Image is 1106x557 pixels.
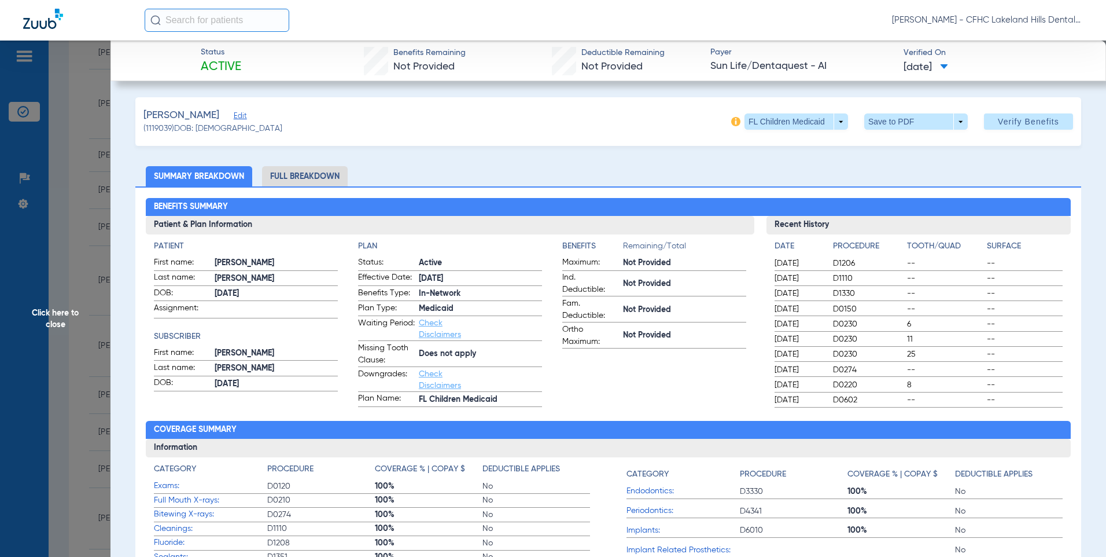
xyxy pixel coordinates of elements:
[987,364,1063,376] span: --
[154,347,211,361] span: First name:
[581,61,643,72] span: Not Provided
[833,258,903,269] span: D1206
[833,379,903,391] span: D0220
[358,393,415,406] span: Plan Name:
[847,468,938,481] h4: Coverage % | Copay $
[267,463,314,475] h4: Procedure
[740,505,847,517] span: D4341
[358,240,542,252] h4: Plan
[562,256,619,270] span: Maximum:
[623,257,746,269] span: Not Provided
[215,257,338,269] span: [PERSON_NAME]
[375,463,465,475] h4: Coverage % | Copay $
[375,509,482,521] span: 100%
[482,523,590,534] span: No
[907,379,983,391] span: 8
[154,240,338,252] h4: Patient
[987,258,1063,269] span: --
[775,273,823,284] span: [DATE]
[626,544,740,556] span: Implant Related Prosthetics:
[907,394,983,406] span: --
[154,377,211,391] span: DOB:
[154,480,267,492] span: Exams:
[955,525,1063,536] span: No
[215,273,338,285] span: [PERSON_NAME]
[154,463,267,479] app-breakdown-title: Category
[145,9,289,32] input: Search for patients
[393,47,466,59] span: Benefits Remaining
[1048,501,1106,557] iframe: Chat Widget
[740,463,847,485] app-breakdown-title: Procedure
[626,505,740,517] span: Periodontics:
[154,463,196,475] h4: Category
[419,257,542,269] span: Active
[907,318,983,330] span: 6
[833,303,903,315] span: D0150
[623,329,746,342] span: Not Provided
[419,370,461,390] a: Check Disclaimers
[482,537,590,549] span: No
[775,288,823,299] span: [DATE]
[562,324,619,348] span: Ortho Maximum:
[358,368,415,391] span: Downgrades:
[907,273,983,284] span: --
[775,258,823,269] span: [DATE]
[215,347,338,360] span: [PERSON_NAME]
[375,481,482,492] span: 100%
[482,509,590,521] span: No
[419,273,542,285] span: [DATE]
[375,537,482,549] span: 100%
[987,379,1063,391] span: --
[154,302,211,318] span: Assignment:
[775,240,823,252] h4: Date
[267,537,375,549] span: D1208
[143,108,219,123] span: [PERSON_NAME]
[267,481,375,492] span: D0120
[419,319,461,339] a: Check Disclaimers
[998,117,1059,126] span: Verify Benefits
[581,47,665,59] span: Deductible Remaining
[358,256,415,270] span: Status:
[154,508,267,521] span: Bitewing X-rays:
[987,318,1063,330] span: --
[833,240,903,252] h4: Procedure
[907,364,983,376] span: --
[623,240,746,256] span: Remaining/Total
[955,486,1063,497] span: No
[987,349,1063,360] span: --
[482,481,590,492] span: No
[154,331,338,343] h4: Subscriber
[154,537,267,549] span: Fluoride:
[150,15,161,25] img: Search Icon
[744,113,848,130] button: FL Children Medicaid
[201,59,241,75] span: Active
[267,463,375,479] app-breakdown-title: Procedure
[847,525,955,536] span: 100%
[904,47,1087,59] span: Verified On
[833,349,903,360] span: D0230
[775,318,823,330] span: [DATE]
[562,272,619,296] span: Ind. Deductible:
[833,394,903,406] span: D0602
[267,509,375,521] span: D0274
[775,394,823,406] span: [DATE]
[262,166,348,186] li: Full Breakdown
[833,318,903,330] span: D0230
[833,273,903,284] span: D1110
[626,463,740,485] app-breakdown-title: Category
[740,486,847,497] span: D3330
[864,113,968,130] button: Save to PDF
[375,523,482,534] span: 100%
[907,240,983,252] h4: Tooth/Quad
[358,272,415,285] span: Effective Date:
[143,123,282,135] span: (1119039) DOB: [DEMOGRAPHIC_DATA]
[234,112,244,123] span: Edit
[833,240,903,256] app-breakdown-title: Procedure
[146,198,1071,217] h2: Benefits Summary
[154,362,211,376] span: Last name:
[482,463,560,475] h4: Deductible Applies
[562,298,619,322] span: Fam. Deductible:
